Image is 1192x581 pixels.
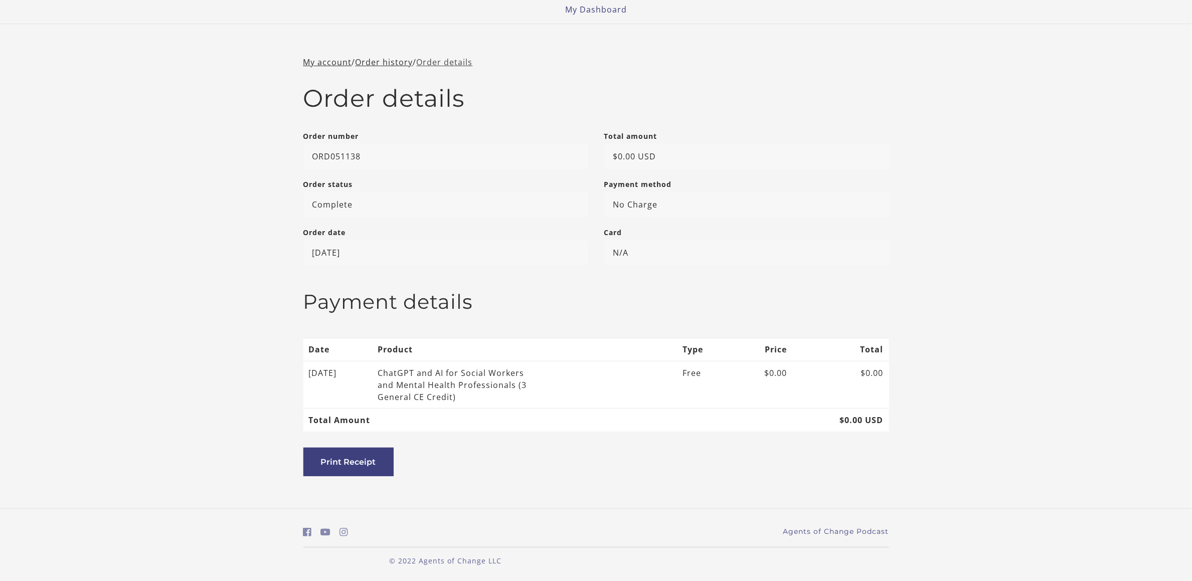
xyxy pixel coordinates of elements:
[604,143,889,169] p: $0.00 USD
[339,527,348,537] i: https://www.instagram.com/agentsofchangeprep/ (Open in a new window)
[303,290,889,314] h3: Payment details
[677,338,733,361] th: Type
[303,448,394,476] button: Print Receipt
[604,179,672,189] strong: Payment method
[303,143,588,169] p: ORD051138
[372,338,677,361] th: Product
[320,527,330,537] i: https://www.youtube.com/c/AgentsofChangeTestPrepbyMeaganMitchell (Open in a new window)
[677,361,733,408] td: Free
[303,555,588,566] p: © 2022 Agents of Change LLC
[604,191,889,218] p: No Charge
[303,338,373,361] th: Date
[303,240,588,266] p: [DATE]
[339,525,348,539] a: https://www.instagram.com/agentsofchangeprep/ (Open in a new window)
[303,57,352,68] a: My account
[303,525,312,539] a: https://www.facebook.com/groups/aswbtestprep (Open in a new window)
[840,415,884,426] strong: $0.00 USD
[733,361,792,408] td: $0.00
[565,4,627,15] a: My Dashboard
[783,526,889,537] a: Agents of Change Podcast
[303,191,588,218] p: Complete
[303,527,312,537] i: https://www.facebook.com/groups/aswbtestprep (Open in a new window)
[295,56,897,476] main: / /
[792,338,889,361] th: Total
[356,57,413,68] a: Order history
[792,361,889,408] td: $0.00
[604,240,889,266] p: N/A
[320,525,330,539] a: https://www.youtube.com/c/AgentsofChangeTestPrepbyMeaganMitchell (Open in a new window)
[303,361,373,408] td: [DATE]
[604,131,657,141] strong: Total amount
[604,228,622,237] strong: Card
[417,57,473,68] a: Order details
[303,179,353,189] strong: Order status
[303,228,346,237] strong: Order date
[378,367,538,403] div: ChatGPT and AI for Social Workers and Mental Health Professionals (3 General CE Credit)
[308,415,370,426] strong: Total Amount
[303,131,359,141] strong: Order number
[733,338,792,361] th: Price
[303,84,889,113] h2: Order details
